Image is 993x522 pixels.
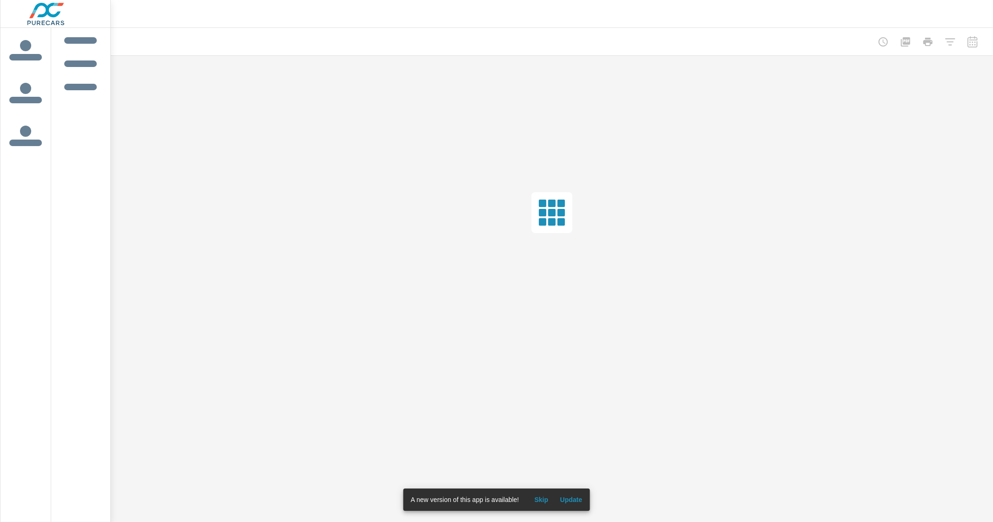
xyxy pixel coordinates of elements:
[530,495,552,504] span: Skip
[560,495,582,504] span: Update
[556,492,586,507] button: Update
[0,28,51,156] div: icon label tabs example
[526,492,556,507] button: Skip
[411,496,519,503] span: A new version of this app is available!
